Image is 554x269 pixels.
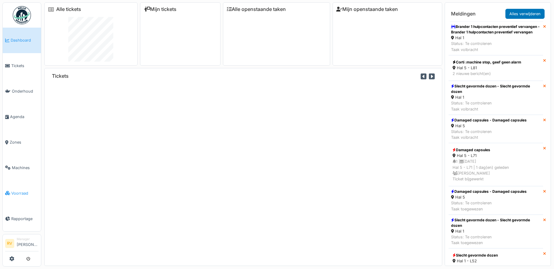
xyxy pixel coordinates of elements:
a: Agenda [3,104,41,130]
a: Damaged capsules Hal 5 - L71 1 |[DATE]Hal 5 - L71 | 1 dag(en) geleden [PERSON_NAME]Ticket bijgewerkt [449,143,543,186]
a: Alle openstaande taken [227,6,286,12]
h6: Meldingen [451,11,476,17]
a: Mijn tickets [144,6,176,12]
div: 2 nieuwe bericht(en) [453,71,539,77]
a: Brander 1 hulpcontacten preventief vervangen - Brander 1 hulpcontacten preventief vervangen Hal 1... [449,21,543,55]
a: Alles verwijderen [505,9,545,19]
span: Agenda [10,114,39,120]
span: Rapportage [11,216,39,222]
a: Corti :machine stop, geef geen alarm Hal 5 - L81 2 nieuwe bericht(en) [449,55,543,81]
span: Zones [10,139,39,145]
div: Hal 5 - L81 [453,65,539,71]
a: Onderhoud [3,79,41,104]
a: Tickets [3,53,41,79]
a: Slecht gevormde dozen - Slecht gevormde dozen Hal 1 Status: Te controlerenTaak toegewezen [449,215,543,249]
div: 1 | [DATE] Hal 5 - L71 | 1 dag(en) geleden [PERSON_NAME] Ticket bijgewerkt [453,158,539,182]
span: Machines [12,165,39,171]
a: Damaged capsules - Damaged capsules Hal 5 Status: Te controlerenTaak toegewezen [449,186,543,215]
div: Status: Te controleren Taak volbracht [451,129,527,140]
a: Machines [3,155,41,181]
a: Zones [3,130,41,155]
div: Hal 1 [451,35,541,41]
div: Hal 1 - L52 [453,258,539,264]
a: Voorraad [3,180,41,206]
div: Corti :machine stop, geef geen alarm [453,60,539,65]
div: Damaged capsules - Damaged capsules [451,189,527,194]
span: Tickets [11,63,39,69]
div: Status: Te controleren Taak volbracht [451,41,541,52]
div: Hal 1 [451,228,541,234]
div: Status: Te controleren Taak volbracht [451,100,541,112]
img: Badge_color-CXgf-gQk.svg [13,6,31,24]
li: [PERSON_NAME] [17,237,39,250]
a: RV Manager[PERSON_NAME] [5,237,39,251]
span: Onderhoud [12,88,39,94]
div: Damaged capsules [453,147,539,153]
a: Slecht gevormde dozen - Slecht gevormde dozen Hal 1 Status: Te controlerenTaak volbracht [449,81,543,115]
div: Hal 1 [451,94,541,100]
div: Slecht gevormde dozen [453,253,539,258]
a: Dashboard [3,28,41,53]
span: Voorraad [11,190,39,196]
span: Dashboard [11,37,39,43]
div: Manager [17,237,39,241]
a: Mijn openstaande taken [337,6,398,12]
div: Slecht gevormde dozen - Slecht gevormde dozen [451,217,541,228]
h6: Tickets [52,73,69,79]
div: Status: Te controleren Taak toegewezen [451,234,541,246]
div: Hal 5 [451,194,527,200]
div: Hal 5 - L71 [453,153,539,158]
li: RV [5,239,14,248]
div: Brander 1 hulpcontacten preventief vervangen - Brander 1 hulpcontacten preventief vervangen [451,24,541,35]
div: Hal 5 [451,123,527,129]
a: Damaged capsules - Damaged capsules Hal 5 Status: Te controlerenTaak volbracht [449,115,543,143]
div: Damaged capsules - Damaged capsules [451,117,527,123]
a: Alle tickets [56,6,81,12]
a: Rapportage [3,206,41,231]
div: Slecht gevormde dozen - Slecht gevormde dozen [451,83,541,94]
div: Status: Te controleren Taak toegewezen [451,200,527,212]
